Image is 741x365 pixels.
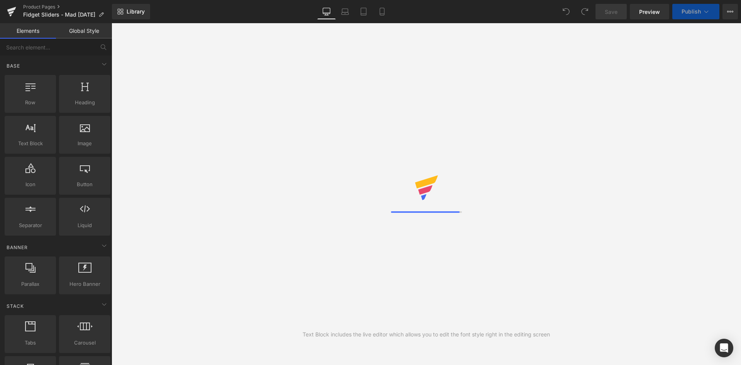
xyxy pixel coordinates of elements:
span: Row [7,98,54,107]
span: Heading [61,98,108,107]
span: Fidget Sliders - Mad [DATE] [23,12,95,18]
span: Image [61,139,108,148]
a: New Library [112,4,150,19]
span: Save [605,8,617,16]
a: Mobile [373,4,391,19]
button: Publish [672,4,719,19]
span: Button [61,180,108,188]
span: Icon [7,180,54,188]
button: Undo [558,4,574,19]
div: Text Block includes the live editor which allows you to edit the font style right in the editing ... [303,330,550,339]
a: Product Pages [23,4,112,10]
button: Redo [577,4,592,19]
div: Open Intercom Messenger [715,339,733,357]
span: Parallax [7,280,54,288]
button: More [722,4,738,19]
span: Carousel [61,339,108,347]
a: Laptop [336,4,354,19]
span: Text Block [7,139,54,148]
span: Liquid [61,221,108,229]
span: Separator [7,221,54,229]
span: Publish [682,8,701,15]
a: Preview [630,4,669,19]
span: Stack [6,302,25,310]
span: Hero Banner [61,280,108,288]
span: Banner [6,244,29,251]
span: Tabs [7,339,54,347]
span: Library [127,8,145,15]
a: Global Style [56,23,112,39]
span: Base [6,62,21,70]
span: Preview [639,8,660,16]
a: Tablet [354,4,373,19]
a: Desktop [317,4,336,19]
